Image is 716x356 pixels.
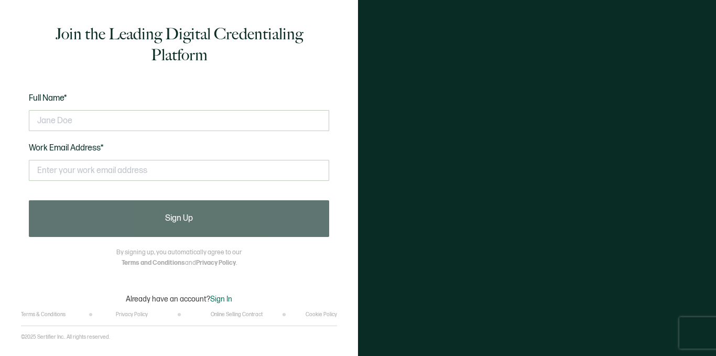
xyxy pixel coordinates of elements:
a: Privacy Policy [116,311,148,318]
a: Privacy Policy [196,259,236,267]
button: Sign Up [29,200,329,237]
a: Cookie Policy [306,311,337,318]
p: Already have an account? [126,295,232,304]
p: By signing up, you automatically agree to our and . [116,247,242,268]
p: ©2025 Sertifier Inc.. All rights reserved. [21,334,110,340]
a: Online Selling Contract [211,311,263,318]
a: Terms and Conditions [122,259,185,267]
span: Sign In [210,295,232,304]
span: Work Email Address* [29,143,104,153]
span: Full Name* [29,93,67,103]
h1: Join the Leading Digital Credentialing Platform [29,24,329,66]
span: Sign Up [165,214,193,223]
input: Jane Doe [29,110,329,131]
a: Terms & Conditions [21,311,66,318]
input: Enter your work email address [29,160,329,181]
